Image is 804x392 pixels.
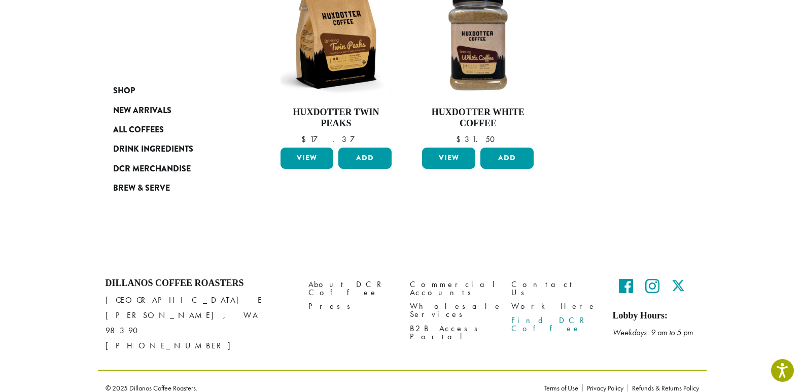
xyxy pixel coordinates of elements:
[410,278,496,300] a: Commercial Accounts
[456,134,465,145] span: $
[410,322,496,343] a: B2B Access Portal
[113,104,171,117] span: New Arrivals
[511,313,598,335] a: Find DCR Coffee
[511,300,598,313] a: Work Here
[456,134,500,145] bdi: 31.50
[113,139,235,159] a: Drink Ingredients
[422,148,475,169] a: View
[301,134,370,145] bdi: 17.37
[113,81,235,100] a: Shop
[113,85,135,97] span: Shop
[308,278,395,300] a: About DCR Coffee
[106,384,529,391] p: © 2025 Dillanos Coffee Roasters.
[113,179,235,198] a: Brew & Serve
[301,134,310,145] span: $
[113,124,164,136] span: All Coffees
[511,278,598,300] a: Contact Us
[106,293,293,353] p: [GEOGRAPHIC_DATA] E [PERSON_NAME], WA 98390 [PHONE_NUMBER]
[420,107,536,129] h4: Huxdotter White Coffee
[113,163,191,175] span: DCR Merchandise
[113,100,235,120] a: New Arrivals
[113,182,170,195] span: Brew & Serve
[113,120,235,139] a: All Coffees
[113,143,193,156] span: Drink Ingredients
[582,384,627,391] a: Privacy Policy
[613,327,693,338] em: Weekdays 9 am to 5 pm
[338,148,392,169] button: Add
[627,384,699,391] a: Refunds & Returns Policy
[278,107,395,129] h4: Huxdotter Twin Peaks
[613,310,699,322] h5: Lobby Hours:
[480,148,534,169] button: Add
[544,384,582,391] a: Terms of Use
[113,159,235,179] a: DCR Merchandise
[106,278,293,289] h4: Dillanos Coffee Roasters
[410,300,496,322] a: Wholesale Services
[308,300,395,313] a: Press
[281,148,334,169] a: View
